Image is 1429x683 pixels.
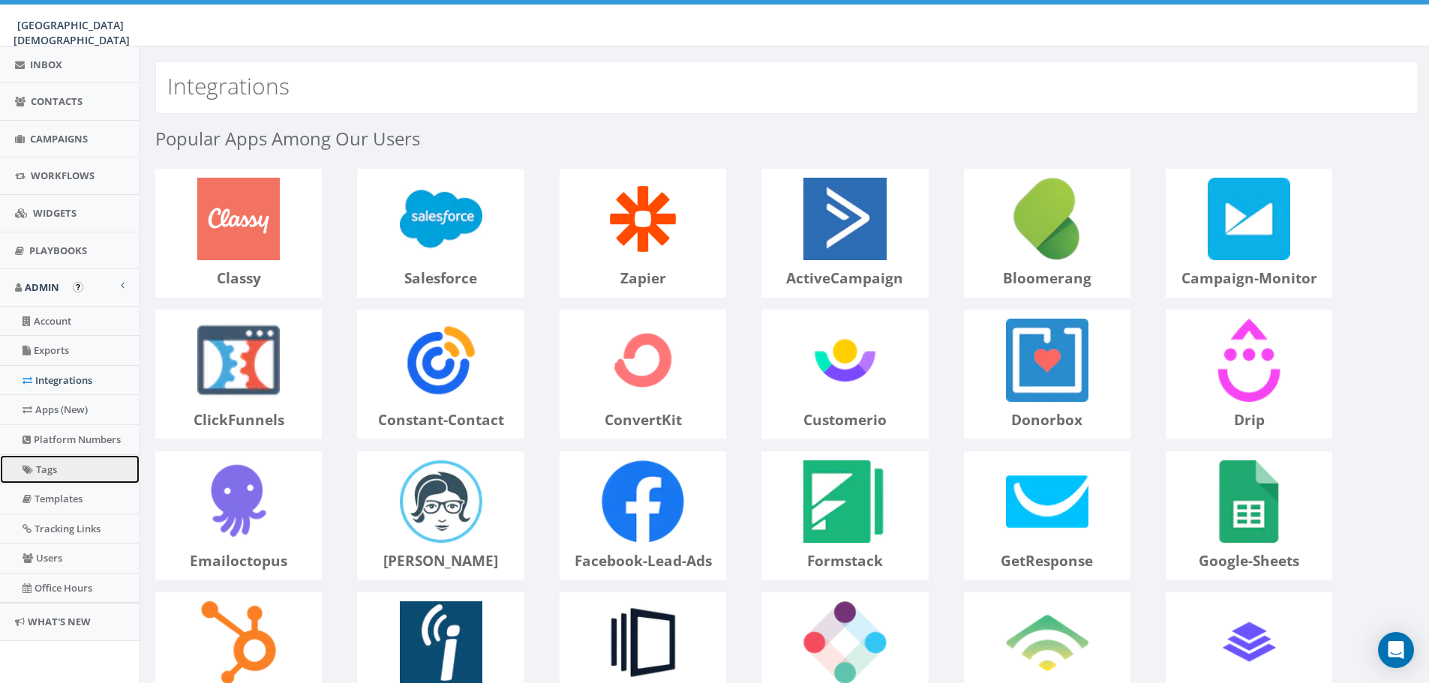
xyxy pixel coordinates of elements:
[31,169,95,182] span: Workflows
[392,452,491,551] img: emma-logo
[965,268,1130,289] p: bloomerang
[998,452,1097,551] img: getResponse-logo
[795,452,894,551] img: formstack-logo
[965,410,1130,430] p: donorbox
[1166,268,1331,289] p: campaign-monitor
[156,410,321,430] p: clickFunnels
[593,169,692,268] img: zapier-logo
[358,410,523,430] p: constant-contact
[593,310,692,409] img: convertKit-logo
[1199,452,1298,551] img: google-sheets-logo
[156,268,321,289] p: classy
[14,18,130,47] span: [GEOGRAPHIC_DATA][DEMOGRAPHIC_DATA]
[1199,169,1298,268] img: campaign-monitor-logo
[31,94,83,108] span: Contacts
[189,452,288,551] img: emailoctopus-logo
[1166,551,1331,571] p: google-sheets
[30,132,88,145] span: Campaigns
[762,410,927,430] p: customerio
[762,268,927,289] p: activeCampaign
[358,551,523,571] p: [PERSON_NAME]
[189,169,288,268] img: classy-logo
[998,169,1097,268] img: bloomerang-logo
[560,268,725,289] p: zapier
[1166,410,1331,430] p: drip
[762,551,927,571] p: formstack
[1199,310,1298,409] img: drip-logo
[28,615,91,628] span: What's New
[156,551,321,571] p: emailoctopus
[795,169,894,268] img: activeCampaign-logo
[30,58,62,71] span: Inbox
[560,551,725,571] p: facebook-lead-ads
[392,310,491,409] img: constant-contact-logo
[73,282,83,292] button: Open In-App Guide
[33,206,77,220] span: Widgets
[189,310,288,409] img: clickFunnels-logo
[998,310,1097,409] img: donorbox-logo
[25,280,59,294] span: Admin
[1378,632,1414,668] div: Open Intercom Messenger
[29,244,87,257] span: Playbooks
[392,169,491,268] img: salesforce-logo
[795,310,894,409] img: customerio-logo
[593,452,692,551] img: facebook-lead-ads-logo
[560,410,725,430] p: convertKit
[358,268,523,289] p: salesforce
[965,551,1130,571] p: getResponse
[167,73,290,98] h2: Integrations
